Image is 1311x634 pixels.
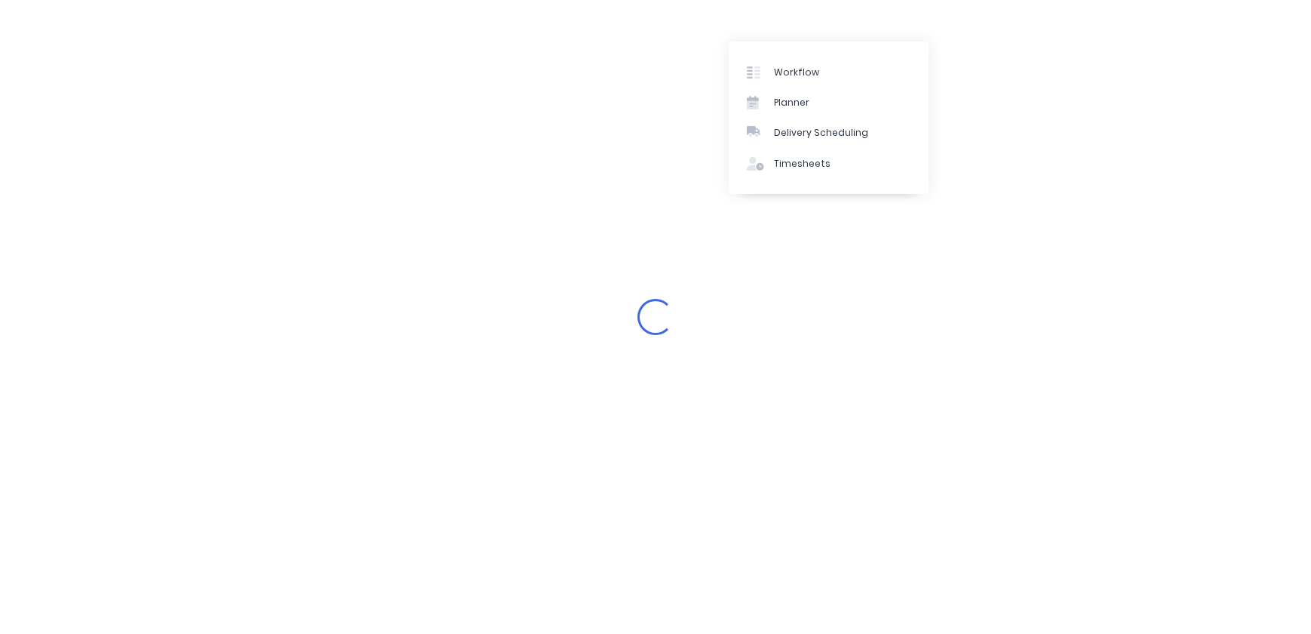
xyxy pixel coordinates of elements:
a: Workflow [729,57,929,87]
div: Delivery Scheduling [774,126,868,140]
a: Planner [729,88,929,118]
a: Delivery Scheduling [729,118,929,148]
div: Timesheets [774,157,831,171]
div: Workflow [774,66,819,79]
div: Planner [774,96,809,109]
a: Timesheets [729,149,929,179]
